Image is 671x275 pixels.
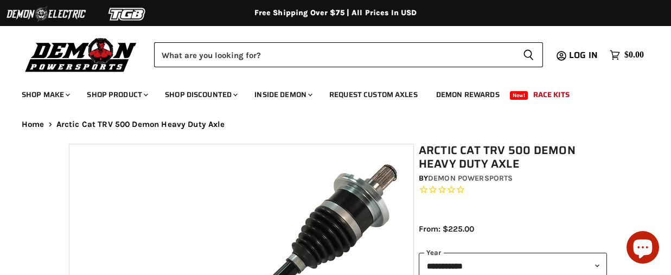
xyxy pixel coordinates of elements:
[56,120,225,129] span: Arctic Cat TRV 500 Demon Heavy Duty Axle
[428,174,513,183] a: Demon Powersports
[14,84,76,106] a: Shop Make
[419,172,607,184] div: by
[510,91,528,100] span: New!
[419,144,607,171] h1: Arctic Cat TRV 500 Demon Heavy Duty Axle
[419,184,607,196] span: Rated 0.0 out of 5 stars 0 reviews
[22,35,140,74] img: Demon Powersports
[564,50,604,60] a: Log in
[79,84,155,106] a: Shop Product
[419,224,474,234] span: From: $225.00
[623,231,662,266] inbox-online-store-chat: Shopify online store chat
[154,42,543,67] form: Product
[157,84,244,106] a: Shop Discounted
[321,84,426,106] a: Request Custom Axles
[428,84,508,106] a: Demon Rewards
[22,120,44,129] a: Home
[246,84,319,106] a: Inside Demon
[14,79,641,106] ul: Main menu
[514,42,543,67] button: Search
[154,42,514,67] input: Search
[87,4,168,24] img: TGB Logo 2
[5,4,87,24] img: Demon Electric Logo 2
[624,50,644,60] span: $0.00
[604,47,649,63] a: $0.00
[569,48,598,62] span: Log in
[525,84,578,106] a: Race Kits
